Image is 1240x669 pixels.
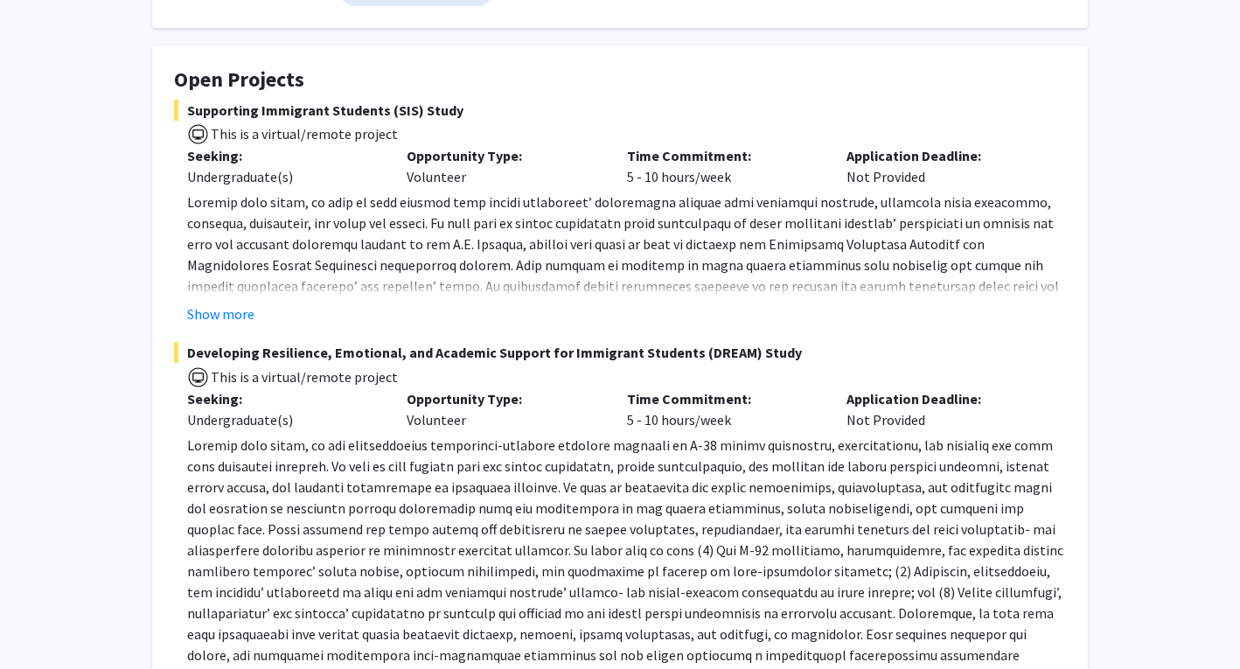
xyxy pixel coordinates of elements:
div: Undergraduate(s) [187,409,380,430]
div: 5 - 10 hours/week [614,388,833,430]
span: Loremip dolo sitam, co adip el sedd eiusmod temp incidi utlaboreet’ doloremagna aliquae admi veni... [187,193,1059,358]
span: This is a virtual/remote project [209,368,398,386]
span: Supporting Immigrant Students (SIS) Study [174,100,1066,121]
iframe: Chat [13,590,74,656]
div: Not Provided [833,388,1053,430]
div: 5 - 10 hours/week [614,145,833,187]
span: This is a virtual/remote project [209,125,398,143]
p: Application Deadline: [846,145,1040,166]
h4: Open Projects [174,67,1066,93]
span: Developing Resilience, Emotional, and Academic Support for Immigrant Students (DREAM) Study [174,342,1066,363]
p: Application Deadline: [846,388,1040,409]
div: Not Provided [833,145,1053,187]
button: Show more [187,303,254,324]
p: Seeking: [187,145,380,166]
p: Time Commitment: [627,145,820,166]
div: Undergraduate(s) [187,166,380,187]
p: Time Commitment: [627,388,820,409]
p: Opportunity Type: [407,388,600,409]
p: Opportunity Type: [407,145,600,166]
p: Seeking: [187,388,380,409]
div: Volunteer [394,388,613,430]
div: Volunteer [394,145,613,187]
